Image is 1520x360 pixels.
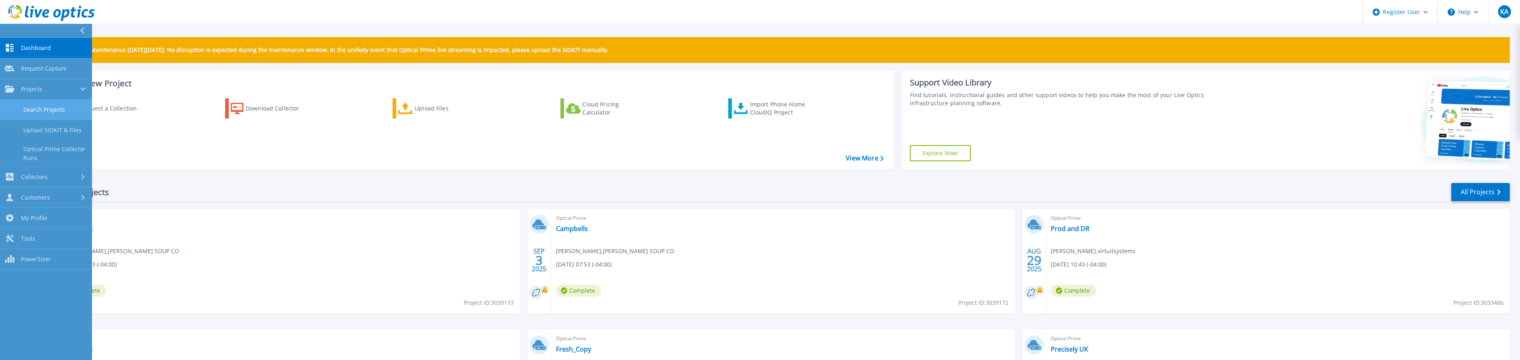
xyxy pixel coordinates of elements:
span: Tools [21,235,35,242]
a: View More [846,154,884,162]
a: Request a Collection [57,98,147,119]
span: KA [1500,8,1508,15]
span: Complete [556,285,601,297]
div: Request a Collection [80,100,145,117]
h3: Start a New Project [57,79,883,88]
a: Precisely UK [1051,345,1089,353]
a: Explore Now! [910,145,971,161]
span: Project ID: 3039172 [959,298,1009,307]
span: Collectors [21,173,48,181]
a: Campbells [556,225,588,233]
div: AUG 2025 [1027,246,1042,275]
span: Optical Prime [1051,334,1505,343]
span: Complete [1051,285,1096,297]
a: Cloud Pricing Calculator [560,98,650,119]
div: Download Collector [246,100,310,117]
span: Customers [21,194,50,201]
div: SEP 2025 [531,246,547,275]
a: Fresh_Copy [556,345,591,353]
p: Scheduled Maintenance [DATE][DATE]: No disruption is expected during the maintenance window. In t... [60,47,608,53]
span: 3 [535,257,543,264]
span: Optical Prime [1051,214,1505,223]
div: Import Phone Home CloudIQ Project [750,100,813,117]
span: Optical Prime [61,334,515,343]
span: Optical Prime [556,214,1010,223]
a: Upload Files [393,98,483,119]
span: Project ID: 3033486 [1454,298,1504,307]
span: Dashboard [21,44,51,52]
div: Support Video Library [910,77,1228,88]
span: [PERSON_NAME] , [PERSON_NAME] SOUP CO [556,247,674,256]
div: Find tutorials, instructional guides and other support videos to help you make the most of your L... [910,91,1228,107]
div: Cloud Pricing Calculator [583,100,647,117]
span: Request Capture [21,65,67,72]
a: All Projects [1451,183,1510,201]
span: PowerSizer [21,256,51,263]
span: [PERSON_NAME] , virtuitsystems [1051,247,1136,256]
span: 29 [1027,257,1041,264]
span: Optical Prime [61,214,515,223]
a: Download Collector [225,98,315,119]
div: Upload Files [415,100,479,117]
a: Prod and DR [1051,225,1090,233]
span: [DATE] 10:43 (-04:00) [1051,260,1107,269]
span: Optical Prime [556,334,1010,343]
span: [DATE] 07:53 (-04:00) [556,260,612,269]
span: [PERSON_NAME] , [PERSON_NAME] SOUP CO [61,247,179,256]
span: Project ID: 3039173 [464,298,514,307]
span: Projects [21,85,42,93]
span: My Profile [21,214,48,222]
